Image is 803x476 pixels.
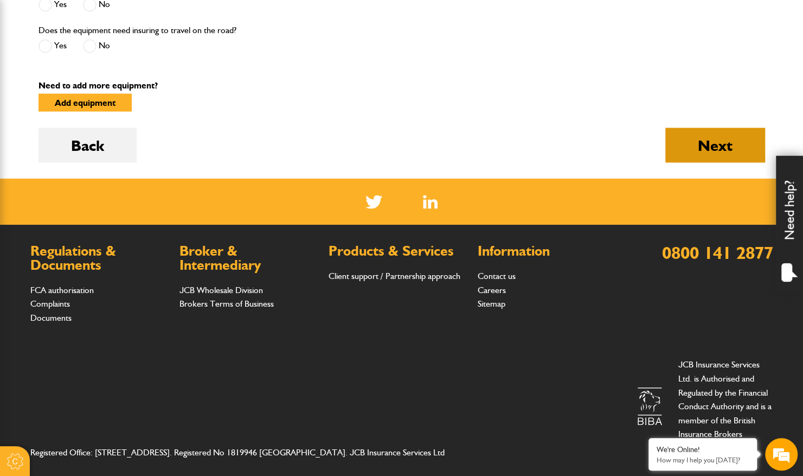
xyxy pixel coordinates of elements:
img: Twitter [365,195,382,208]
a: Careers [478,284,506,295]
label: Yes [38,39,67,53]
p: How may I help you today? [657,456,749,464]
input: Enter your last name [14,100,198,124]
div: Chat with us now [56,61,182,75]
h2: Products & Services [329,244,467,258]
label: Does the equipment need insuring to travel on the road? [38,26,236,35]
button: Next [665,128,765,162]
address: Registered Office: [STREET_ADDRESS]. Registered No 1819946 [GEOGRAPHIC_DATA]. JCB Insurance Servi... [30,445,468,459]
label: No [83,39,110,53]
input: Enter your phone number [14,164,198,188]
button: Back [38,128,137,162]
div: Minimize live chat window [178,5,204,31]
a: Client support / Partnership approach [329,270,460,281]
a: Complaints [30,298,70,308]
button: Add equipment [38,93,132,111]
a: 0800 141 2877 [662,242,773,263]
em: Start Chat [147,334,197,349]
textarea: Type your message and hit 'Enter' [14,196,198,326]
a: JCB Wholesale Division [179,284,263,295]
img: d_20077148190_company_1631870298795_20077148190 [18,60,46,75]
h2: Broker & Intermediary [179,244,318,271]
a: FCA authorisation [30,284,94,295]
p: Need to add more equipment? [38,81,765,90]
h2: Regulations & Documents [30,244,169,271]
div: Need help? [776,156,803,291]
a: LinkedIn [423,195,438,208]
input: Enter your email address [14,132,198,156]
a: Brokers Terms of Business [179,298,274,308]
img: Linked In [423,195,438,208]
a: Sitemap [478,298,505,308]
div: We're Online! [657,445,749,454]
p: JCB Insurance Services Ltd. is Authorised and Regulated by the Financial Conduct Authority and is... [678,357,773,454]
h2: Information [478,244,616,258]
a: Contact us [478,270,516,281]
a: Documents [30,312,72,322]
